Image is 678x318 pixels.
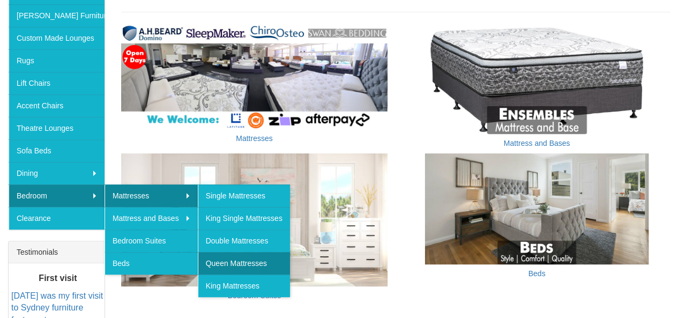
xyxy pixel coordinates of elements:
a: Queen Mattresses [198,252,290,275]
a: Rugs [9,49,105,72]
a: Beds [528,269,545,278]
a: Beds [105,252,198,275]
a: Accent Chairs [9,94,105,117]
a: King Single Mattresses [198,207,290,230]
img: Beds [404,153,670,264]
a: Bedroom Suites [105,230,198,252]
b: First visit [39,273,77,282]
a: Sofa Beds [9,139,105,162]
a: Double Mattresses [198,230,290,252]
a: Clearance [9,207,105,230]
a: Mattresses [236,134,272,143]
a: Dining [9,162,105,184]
img: Bedroom Suites [121,153,388,287]
a: Mattress and Bases [105,207,198,230]
img: Mattress and Bases [404,23,670,134]
a: King Mattresses [198,275,290,297]
a: Lift Chairs [9,72,105,94]
a: Single Mattresses [198,184,290,207]
a: Mattress and Bases [504,139,570,147]
a: Theatre Lounges [9,117,105,139]
a: Mattresses [105,184,198,207]
div: Testimonials [9,241,105,263]
img: Mattresses [121,23,388,129]
a: Bedroom [9,184,105,207]
a: Custom Made Lounges [9,27,105,49]
a: [PERSON_NAME] Furniture [9,4,105,27]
